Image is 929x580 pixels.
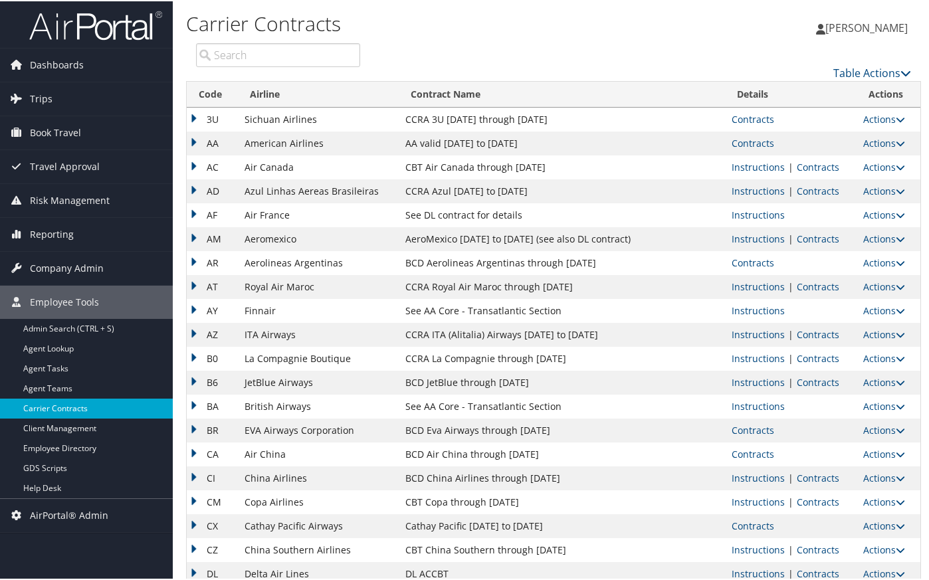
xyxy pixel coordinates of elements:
td: CCRA ITA (Alitalia) Airways [DATE] to [DATE] [399,322,726,345]
span: Book Travel [30,115,81,148]
a: View Ticketing Instructions [732,566,785,579]
a: Actions [863,136,905,148]
span: Reporting [30,217,74,250]
td: BCD Air China through [DATE] [399,441,726,465]
a: Table Actions [833,64,911,79]
a: [PERSON_NAME] [816,7,921,47]
td: B6 [187,369,238,393]
span: | [785,231,797,244]
a: View Contracts [732,446,774,459]
td: CCRA Azul [DATE] to [DATE] [399,178,726,202]
td: Finnair [238,298,398,322]
td: See DL contract for details [399,202,726,226]
td: CCRA 3U [DATE] through [DATE] [399,106,726,130]
a: Actions [863,159,905,172]
td: Copa Airlines [238,489,398,513]
a: View Contracts [797,470,839,483]
a: View Ticketing Instructions [732,470,785,483]
td: AY [187,298,238,322]
a: Actions [863,399,905,411]
td: CBT Air Canada through [DATE] [399,154,726,178]
td: Air China [238,441,398,465]
span: Risk Management [30,183,110,216]
td: Azul Linhas Aereas Brasileiras [238,178,398,202]
td: CBT Copa through [DATE] [399,489,726,513]
a: View Ticketing Instructions [732,542,785,555]
a: View Ticketing Instructions [732,351,785,363]
td: B0 [187,345,238,369]
a: Actions [863,446,905,459]
td: China Airlines [238,465,398,489]
td: AD [187,178,238,202]
a: Actions [863,183,905,196]
a: Actions [863,351,905,363]
a: View Ticketing Instructions [732,159,785,172]
a: View Ticketing Instructions [732,375,785,387]
span: | [785,327,797,339]
a: Actions [863,375,905,387]
td: EVA Airways Corporation [238,417,398,441]
span: | [785,351,797,363]
a: Actions [863,494,905,507]
td: La Compagnie Boutique [238,345,398,369]
td: AF [187,202,238,226]
td: See AA Core - Transatlantic Section [399,298,726,322]
td: CI [187,465,238,489]
a: View Ticketing Instructions [732,303,785,316]
a: Actions [863,255,905,268]
td: CX [187,513,238,537]
span: | [785,159,797,172]
span: | [785,470,797,483]
td: China Southern Airlines [238,537,398,561]
a: View Ticketing Instructions [732,327,785,339]
a: View Contracts [797,231,839,244]
td: BCD Eva Airways through [DATE] [399,417,726,441]
a: View Contracts [732,518,774,531]
a: View Contracts [797,159,839,172]
td: CZ [187,537,238,561]
td: BCD China Airlines through [DATE] [399,465,726,489]
a: View Contracts [797,566,839,579]
td: CA [187,441,238,465]
img: airportal-logo.png [29,9,162,40]
span: [PERSON_NAME] [825,19,908,34]
td: CBT China Southern through [DATE] [399,537,726,561]
h1: Carrier Contracts [186,9,676,37]
td: 3U [187,106,238,130]
input: Search [196,42,360,66]
td: AC [187,154,238,178]
td: Air Canada [238,154,398,178]
span: | [785,279,797,292]
a: Actions [863,303,905,316]
td: ITA Airways [238,322,398,345]
td: AR [187,250,238,274]
td: Sichuan Airlines [238,106,398,130]
a: Actions [863,231,905,244]
a: View Ticketing Instructions [732,494,785,507]
a: View Ticketing Instructions [732,399,785,411]
td: Air France [238,202,398,226]
a: View Contracts [797,494,839,507]
a: View Ticketing Instructions [732,279,785,292]
td: Aerolineas Argentinas [238,250,398,274]
td: See AA Core - Transatlantic Section [399,393,726,417]
a: Actions [863,470,905,483]
a: View Contracts [732,423,774,435]
td: JetBlue Airways [238,369,398,393]
th: Airline: activate to sort column ascending [238,80,398,106]
a: Actions [863,279,905,292]
a: Actions [863,518,905,531]
td: CM [187,489,238,513]
a: Actions [863,423,905,435]
a: View Ticketing Instructions [732,207,785,220]
td: AeroMexico [DATE] to [DATE] (see also DL contract) [399,226,726,250]
td: AZ [187,322,238,345]
th: Actions [857,80,920,106]
td: AA valid [DATE] to [DATE] [399,130,726,154]
span: Company Admin [30,250,104,284]
a: View Contracts [797,183,839,196]
span: Trips [30,81,52,114]
td: CCRA La Compagnie through [DATE] [399,345,726,369]
a: View Contracts [797,351,839,363]
th: Contract Name: activate to sort column ascending [399,80,726,106]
